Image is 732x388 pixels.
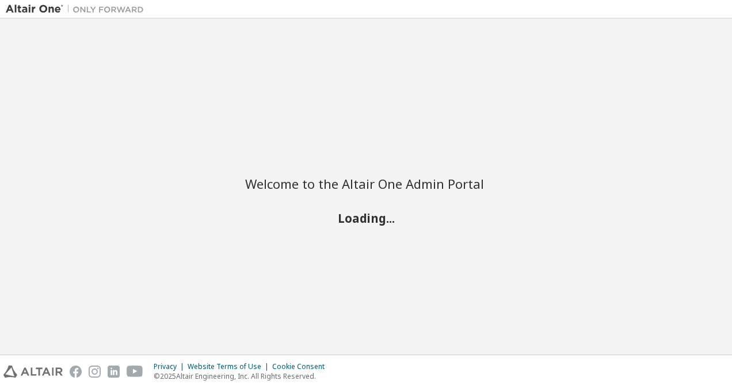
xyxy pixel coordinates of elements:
h2: Loading... [245,211,487,226]
h2: Welcome to the Altair One Admin Portal [245,176,487,192]
div: Website Terms of Use [188,362,272,371]
img: Altair One [6,3,150,15]
img: linkedin.svg [108,366,120,378]
img: instagram.svg [89,366,101,378]
p: © 2025 Altair Engineering, Inc. All Rights Reserved. [154,371,331,381]
img: facebook.svg [70,366,82,378]
img: youtube.svg [127,366,143,378]
img: altair_logo.svg [3,366,63,378]
div: Privacy [154,362,188,371]
div: Cookie Consent [272,362,331,371]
